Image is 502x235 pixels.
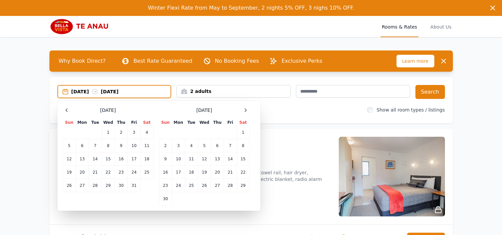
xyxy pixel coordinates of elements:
[140,139,153,152] td: 11
[102,179,114,192] td: 29
[159,152,172,166] td: 9
[215,57,259,65] p: No Booking Fees
[224,152,237,166] td: 14
[281,57,322,65] p: Exclusive Perks
[102,166,114,179] td: 22
[198,179,211,192] td: 26
[198,152,211,166] td: 12
[172,119,185,126] th: Mon
[148,5,354,11] span: Winter Flexi Rate from May to September, 2 nights 5% OFF, 3 nighs 10% OFF.
[115,166,128,179] td: 23
[237,152,250,166] td: 15
[49,19,113,35] img: Bella Vista Te Anau
[128,139,140,152] td: 10
[211,139,224,152] td: 6
[198,139,211,152] td: 5
[172,166,185,179] td: 17
[172,152,185,166] td: 10
[76,179,89,192] td: 27
[381,16,418,37] a: Rooms & Rates
[396,55,434,67] span: Learn more
[76,152,89,166] td: 13
[211,119,224,126] th: Thu
[237,139,250,152] td: 8
[159,139,172,152] td: 2
[89,166,102,179] td: 21
[63,179,76,192] td: 26
[159,166,172,179] td: 16
[224,166,237,179] td: 21
[177,88,290,95] div: 2 adults
[102,119,114,126] th: Wed
[198,166,211,179] td: 19
[237,179,250,192] td: 29
[89,152,102,166] td: 14
[377,107,445,113] label: Show all room types / listings
[224,119,237,126] th: Fri
[102,139,114,152] td: 8
[140,152,153,166] td: 18
[185,166,198,179] td: 18
[100,107,116,114] span: [DATE]
[76,139,89,152] td: 6
[102,152,114,166] td: 15
[76,119,89,126] th: Mon
[53,54,111,68] span: Why Book Direct?
[133,57,192,65] p: Best Rate Guaranteed
[128,126,140,139] td: 3
[128,152,140,166] td: 17
[115,139,128,152] td: 9
[237,126,250,139] td: 1
[224,139,237,152] td: 7
[140,166,153,179] td: 25
[172,179,185,192] td: 24
[102,126,114,139] td: 1
[63,139,76,152] td: 5
[429,16,453,37] a: About Us
[71,88,171,95] div: [DATE] [DATE]
[89,179,102,192] td: 28
[128,179,140,192] td: 31
[224,179,237,192] td: 28
[115,126,128,139] td: 2
[237,119,250,126] th: Sat
[198,119,211,126] th: Wed
[237,166,250,179] td: 22
[128,119,140,126] th: Fri
[159,119,172,126] th: Sun
[115,179,128,192] td: 30
[196,107,212,114] span: [DATE]
[172,139,185,152] td: 3
[211,179,224,192] td: 27
[115,119,128,126] th: Thu
[140,126,153,139] td: 4
[415,85,445,99] button: Search
[115,152,128,166] td: 16
[63,166,76,179] td: 19
[63,119,76,126] th: Sun
[185,152,198,166] td: 11
[89,139,102,152] td: 7
[63,152,76,166] td: 12
[159,192,172,205] td: 30
[211,166,224,179] td: 20
[185,119,198,126] th: Tue
[211,152,224,166] td: 13
[76,166,89,179] td: 20
[159,179,172,192] td: 23
[185,139,198,152] td: 4
[128,166,140,179] td: 24
[89,119,102,126] th: Tue
[185,179,198,192] td: 25
[140,119,153,126] th: Sat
